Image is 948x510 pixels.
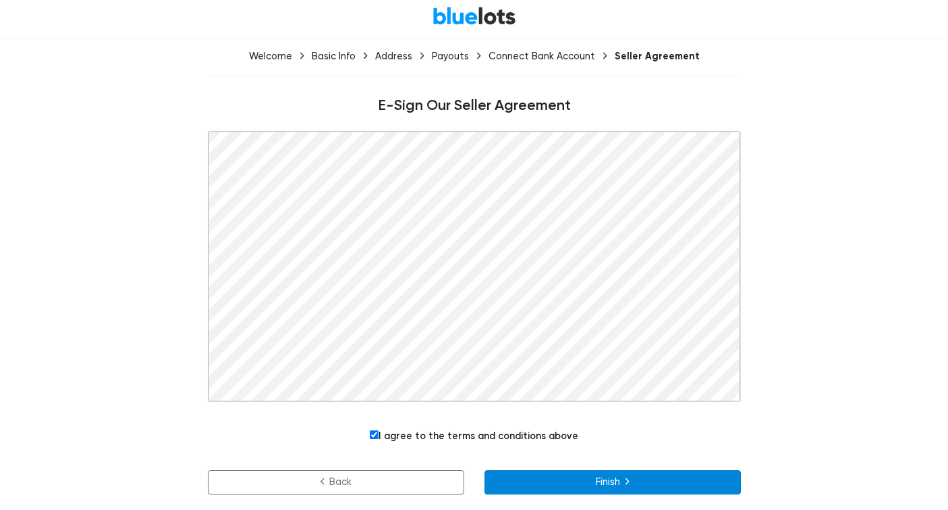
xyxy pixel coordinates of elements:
[208,470,464,494] a: Back
[312,51,356,62] div: Basic Info
[69,97,879,115] h4: E-Sign Our Seller Agreement
[433,6,516,26] a: BlueLots
[375,51,412,62] div: Address
[370,429,578,444] label: I agree to the terms and conditions above
[615,50,700,62] div: Seller Agreement
[432,51,469,62] div: Payouts
[370,430,379,439] input: I agree to the terms and conditions above
[489,51,595,62] div: Connect Bank Account
[249,51,292,62] div: Welcome
[484,470,741,494] button: Finish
